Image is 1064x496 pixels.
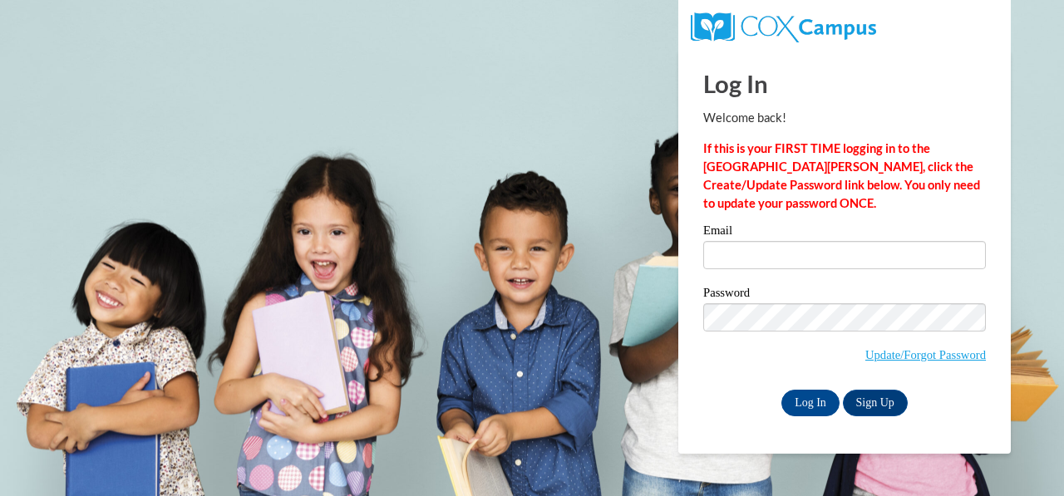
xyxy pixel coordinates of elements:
[703,141,980,210] strong: If this is your FIRST TIME logging in to the [GEOGRAPHIC_DATA][PERSON_NAME], click the Create/Upd...
[691,19,876,33] a: COX Campus
[703,109,986,127] p: Welcome back!
[843,390,908,416] a: Sign Up
[703,66,986,101] h1: Log In
[865,348,986,361] a: Update/Forgot Password
[691,12,876,42] img: COX Campus
[703,287,986,303] label: Password
[703,224,986,241] label: Email
[781,390,840,416] input: Log In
